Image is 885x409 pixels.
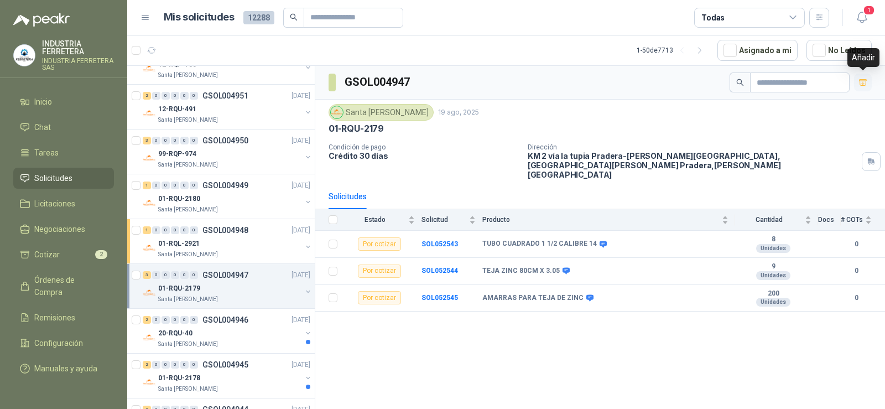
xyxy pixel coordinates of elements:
[331,106,343,118] img: Company Logo
[158,239,200,249] p: 01-RQL-2921
[13,358,114,379] a: Manuales y ayuda
[13,142,114,163] a: Tareas
[482,267,560,276] b: TEJA ZINC 80CM X 3.05
[143,92,151,100] div: 2
[162,182,170,189] div: 0
[717,40,798,61] button: Asignado a mi
[14,45,35,66] img: Company Logo
[291,136,310,146] p: [DATE]
[202,316,248,324] p: GSOL004946
[42,40,114,55] p: INDUSTRIA FERRETERA
[291,360,310,370] p: [DATE]
[143,182,151,189] div: 1
[735,262,811,271] b: 9
[735,209,818,231] th: Cantidad
[345,74,412,91] h3: GSOL004947
[190,137,198,144] div: 0
[158,283,200,294] p: 01-RQU-2179
[291,91,310,101] p: [DATE]
[34,363,97,375] span: Manuales y ayuda
[143,376,156,389] img: Company Logo
[143,313,313,349] a: 2 0 0 0 0 0 GSOL004946[DATE] Company Logo20-RQU-40Santa [PERSON_NAME]
[806,40,872,61] button: No Leídos
[358,291,401,304] div: Por cotizar
[162,92,170,100] div: 0
[190,316,198,324] div: 0
[143,271,151,279] div: 3
[291,225,310,236] p: [DATE]
[42,58,114,71] p: INDUSTRIA FERRETERA SAS
[158,250,218,259] p: Santa [PERSON_NAME]
[421,267,458,275] a: SOL052544
[95,250,107,259] span: 2
[735,216,803,224] span: Cantidad
[344,209,421,231] th: Estado
[180,92,189,100] div: 0
[143,286,156,299] img: Company Logo
[13,219,114,240] a: Negociaciones
[143,331,156,344] img: Company Logo
[158,71,218,80] p: Santa [PERSON_NAME]
[180,226,189,234] div: 0
[143,316,151,324] div: 2
[171,316,179,324] div: 0
[158,340,218,349] p: Santa [PERSON_NAME]
[841,266,872,276] b: 0
[190,92,198,100] div: 0
[158,328,192,339] p: 20-RQU-40
[13,270,114,303] a: Órdenes de Compra
[171,92,179,100] div: 0
[482,240,597,248] b: TUBO CUADRADO 1 1/2 CALIBRE 14
[438,107,479,118] p: 19 ago, 2025
[143,268,313,304] a: 3 0 0 0 0 0 GSOL004947[DATE] Company Logo01-RQU-2179Santa [PERSON_NAME]
[13,244,114,265] a: Cotizar2
[162,316,170,324] div: 0
[34,223,85,235] span: Negociaciones
[329,151,519,161] p: Crédito 30 días
[162,271,170,279] div: 0
[421,240,458,248] a: SOL052543
[13,307,114,328] a: Remisiones
[152,316,160,324] div: 0
[637,42,709,59] div: 1 - 50 de 7713
[841,239,872,250] b: 0
[34,198,75,210] span: Licitaciones
[152,137,160,144] div: 0
[482,294,584,303] b: AMARRAS PARA TEJA DE ZINC
[863,5,875,15] span: 1
[13,168,114,189] a: Solicitudes
[143,107,156,120] img: Company Logo
[152,182,160,189] div: 0
[143,62,156,75] img: Company Logo
[171,271,179,279] div: 0
[736,79,744,86] span: search
[180,182,189,189] div: 0
[143,241,156,255] img: Company Logo
[34,96,52,108] span: Inicio
[180,271,189,279] div: 0
[152,361,160,369] div: 0
[171,361,179,369] div: 0
[34,147,59,159] span: Tareas
[482,209,735,231] th: Producto
[143,361,151,369] div: 2
[735,289,811,298] b: 200
[34,248,60,261] span: Cotizar
[162,137,170,144] div: 0
[358,265,401,278] div: Por cotizar
[190,271,198,279] div: 0
[291,315,310,325] p: [DATE]
[13,13,70,27] img: Logo peakr
[13,117,114,138] a: Chat
[528,151,857,179] p: KM 2 vía la tupia Pradera-[PERSON_NAME][GEOGRAPHIC_DATA], [GEOGRAPHIC_DATA][PERSON_NAME] Pradera ...
[171,137,179,144] div: 0
[143,179,313,214] a: 1 0 0 0 0 0 GSOL004949[DATE] Company Logo01-RQU-2180Santa [PERSON_NAME]
[701,12,725,24] div: Todas
[818,209,841,231] th: Docs
[158,385,218,394] p: Santa [PERSON_NAME]
[202,271,248,279] p: GSOL004947
[847,48,879,67] div: Añadir
[158,295,218,304] p: Santa [PERSON_NAME]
